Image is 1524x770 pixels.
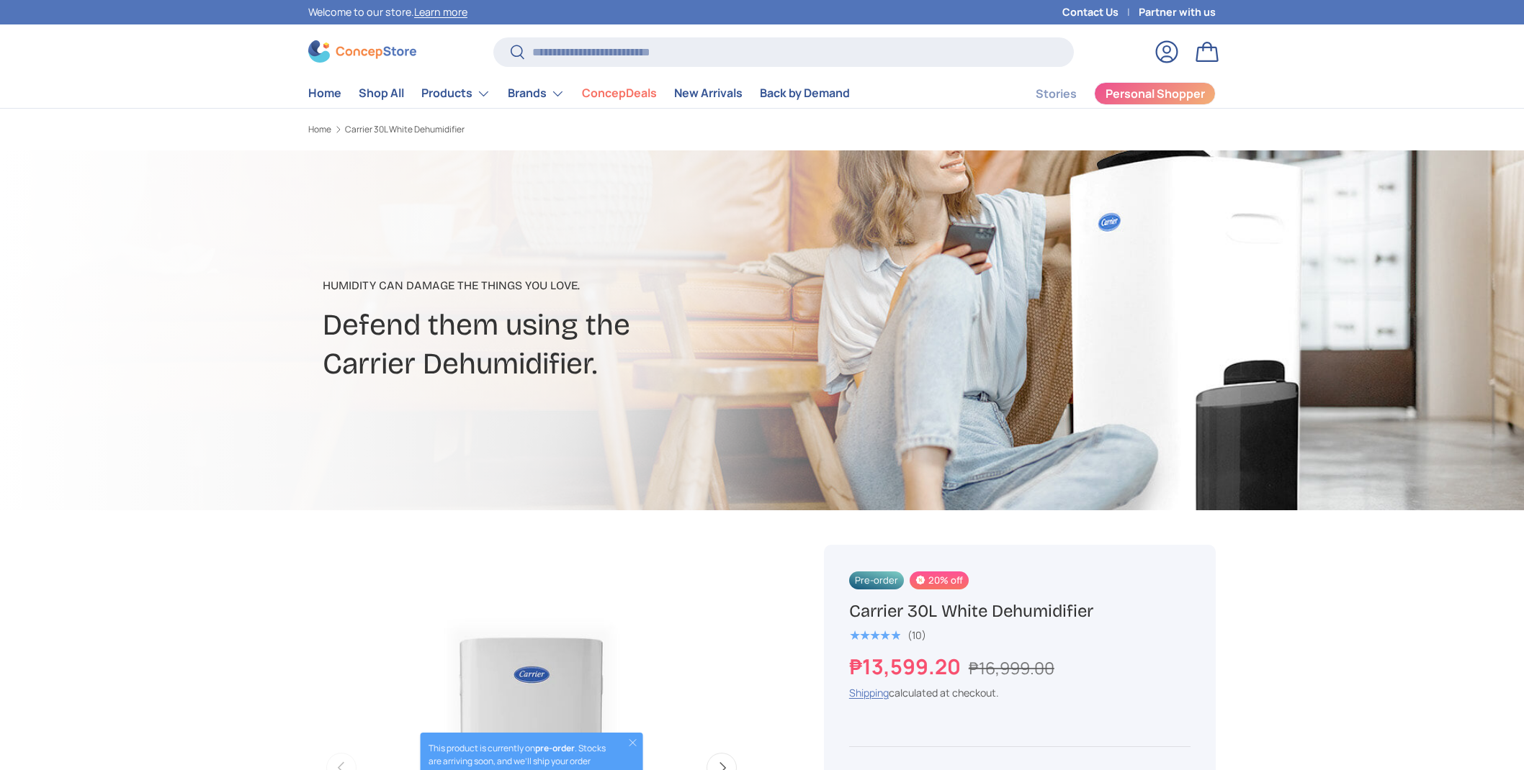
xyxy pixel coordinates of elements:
[345,125,465,134] a: Carrier 30L White Dehumidifier
[308,40,416,63] img: ConcepStore
[308,79,341,107] a: Home
[421,79,490,108] a: Products
[308,79,850,108] nav: Primary
[849,652,964,681] strong: ₱13,599.20
[849,628,900,643] span: ★★★★★
[1139,4,1216,20] a: Partner with us
[582,79,657,107] a: ConcepDeals
[323,306,876,384] h2: Defend them using the Carrier Dehumidifier.
[849,629,900,642] div: 5.0 out of 5.0 stars
[760,79,850,107] a: Back by Demand
[414,5,467,19] a: Learn more
[849,600,1191,622] h1: Carrier 30L White Dehumidifier
[499,79,573,108] summary: Brands
[1036,80,1077,108] a: Stories
[308,4,467,20] p: Welcome to our store.
[910,571,968,589] span: 20% off
[907,630,926,640] div: (10)
[1062,4,1139,20] a: Contact Us
[323,277,876,294] p: Humidity can damage the things you love.
[308,125,331,134] a: Home
[969,656,1054,679] s: ₱16,999.00
[308,123,789,136] nav: Breadcrumbs
[849,571,904,589] span: Pre-order
[1094,82,1216,105] a: Personal Shopper
[508,79,565,108] a: Brands
[1106,88,1205,99] span: Personal Shopper
[849,686,889,699] a: Shipping
[674,79,743,107] a: New Arrivals
[849,626,926,642] a: 5.0 out of 5.0 stars (10)
[1001,79,1216,108] nav: Secondary
[535,742,575,754] strong: pre-order
[359,79,404,107] a: Shop All
[413,79,499,108] summary: Products
[849,685,1191,700] div: calculated at checkout.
